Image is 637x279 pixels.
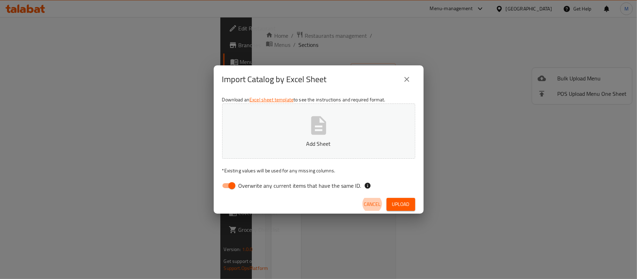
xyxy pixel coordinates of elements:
a: Excel sheet template [249,95,293,104]
h2: Import Catalog by Excel Sheet [222,74,327,85]
span: Overwrite any current items that have the same ID. [239,181,361,190]
span: Upload [392,200,410,209]
span: Cancel [364,200,381,209]
p: Add Sheet [233,139,404,148]
div: Download an to see the instructions and required format. [214,93,424,195]
p: Existing values will be used for any missing columns. [222,167,415,174]
button: Add Sheet [222,103,415,159]
button: close [398,71,415,88]
button: Cancel [361,198,384,211]
svg: If the overwrite option isn't selected, then the items that match an existing ID will be ignored ... [364,182,371,189]
button: Upload [387,198,415,211]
